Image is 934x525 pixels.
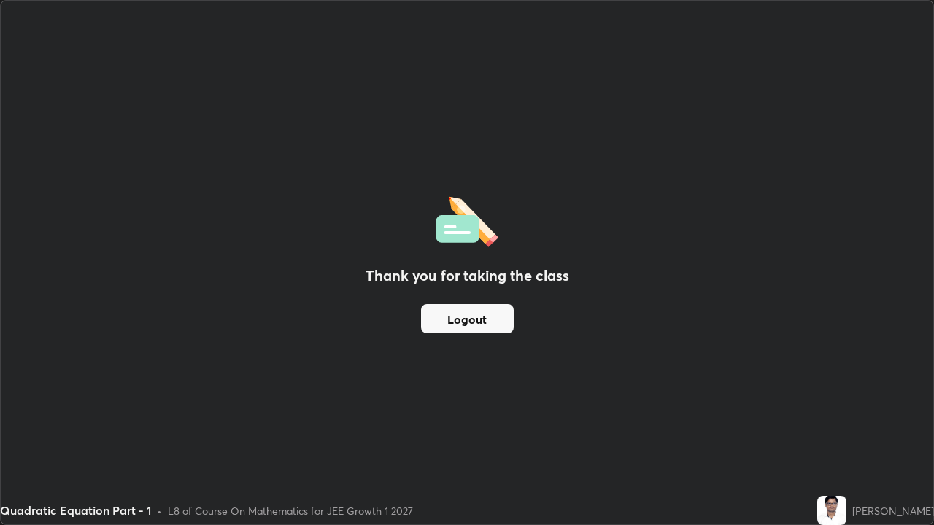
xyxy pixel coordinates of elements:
img: offlineFeedback.1438e8b3.svg [436,192,498,247]
div: • [157,503,162,518]
div: L8 of Course On Mathematics for JEE Growth 1 2027 [168,503,413,518]
button: Logout [421,304,514,333]
div: [PERSON_NAME] [852,503,934,518]
h2: Thank you for taking the class [366,265,569,287]
img: c2357da53e6c4a768a63f5a7834c11d3.jpg [817,496,846,525]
